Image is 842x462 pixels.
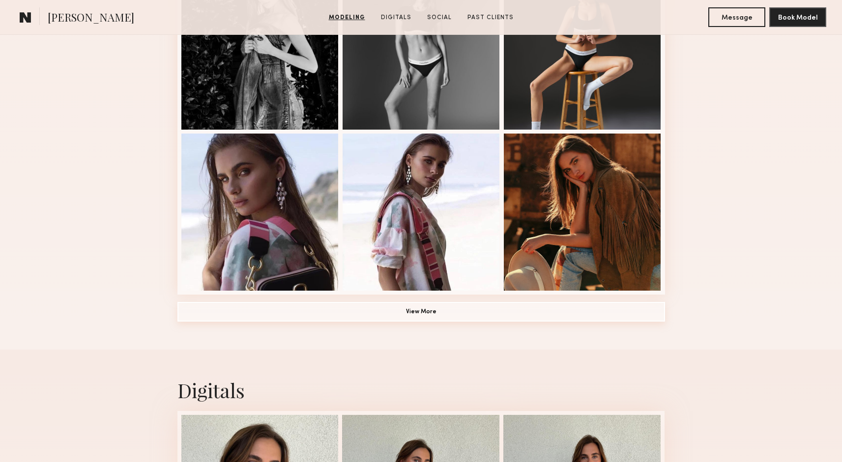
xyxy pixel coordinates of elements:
[769,7,826,27] button: Book Model
[325,13,369,22] a: Modeling
[464,13,518,22] a: Past Clients
[48,10,134,27] span: [PERSON_NAME]
[377,13,415,22] a: Digitals
[769,13,826,21] a: Book Model
[423,13,456,22] a: Social
[177,302,665,322] button: View More
[708,7,765,27] button: Message
[177,377,665,403] div: Digitals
